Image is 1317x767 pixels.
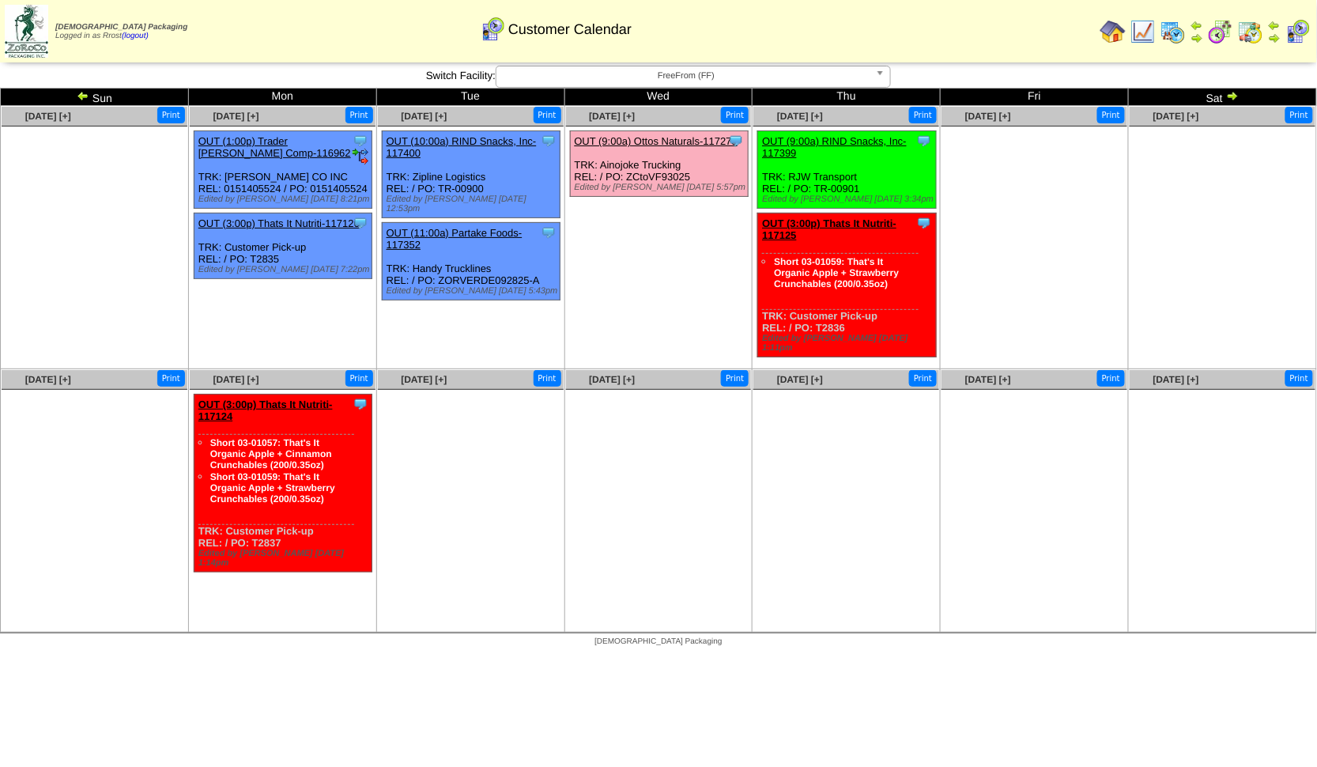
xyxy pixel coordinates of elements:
[198,549,372,568] div: Edited by [PERSON_NAME] [DATE] 1:14pm
[345,370,373,387] button: Print
[210,471,335,504] a: Short 03-01059: That's It Organic Apple + Strawberry Crunchables (200/0.35oz)
[570,131,748,197] div: TRK: Ainojoke Trucking REL: / PO: ZCtoVF93025
[909,107,937,123] button: Print
[387,135,537,159] a: OUT (10:00a) RIND Snacks, Inc-117400
[1191,32,1203,44] img: arrowright.gif
[401,374,447,385] a: [DATE] [+]
[753,89,941,106] td: Thu
[25,374,71,385] a: [DATE] [+]
[589,374,635,385] a: [DATE] [+]
[575,135,738,147] a: OUT (9:00a) Ottos Naturals-117278
[382,131,560,218] div: TRK: Zipline Logistics REL: / PO: TR-00900
[213,111,259,122] a: [DATE] [+]
[1268,19,1281,32] img: arrowleft.gif
[575,183,748,192] div: Edited by [PERSON_NAME] [DATE] 5:57pm
[762,195,935,204] div: Edited by [PERSON_NAME] [DATE] 3:34pm
[353,396,368,412] img: Tooltip
[353,133,368,149] img: Tooltip
[198,265,372,274] div: Edited by [PERSON_NAME] [DATE] 7:22pm
[210,437,332,470] a: Short 03-01057: That's It Organic Apple + Cinnamon Crunchables (200/0.35oz)
[965,374,1011,385] a: [DATE] [+]
[503,66,870,85] span: FreeFrom (FF)
[1,89,189,106] td: Sun
[1191,19,1203,32] img: arrowleft.gif
[534,107,561,123] button: Print
[1097,107,1125,123] button: Print
[198,217,360,229] a: OUT (3:00p) Thats It Nutriti-117126
[1208,19,1233,44] img: calendarblend.gif
[353,215,368,231] img: Tooltip
[194,395,372,572] div: TRK: Customer Pick-up REL: / PO: T2837
[401,111,447,122] a: [DATE] [+]
[1160,19,1186,44] img: calendarprod.gif
[965,111,1011,122] a: [DATE] [+]
[376,89,564,106] td: Tue
[1285,107,1313,123] button: Print
[1130,19,1156,44] img: line_graph.gif
[353,149,368,164] img: EDI
[762,334,935,353] div: Edited by [PERSON_NAME] [DATE] 1:11pm
[1285,19,1311,44] img: calendarcustomer.gif
[188,89,376,106] td: Mon
[77,89,89,102] img: arrowleft.gif
[541,133,557,149] img: Tooltip
[194,213,372,279] div: TRK: Customer Pick-up REL: / PO: T2835
[1285,370,1313,387] button: Print
[1100,19,1126,44] img: home.gif
[777,374,823,385] a: [DATE] [+]
[916,133,932,149] img: Tooltip
[198,135,351,159] a: OUT (1:00p) Trader [PERSON_NAME] Comp-116962
[941,89,1129,106] td: Fri
[1268,32,1281,44] img: arrowright.gif
[721,107,749,123] button: Print
[758,131,936,209] div: TRK: RJW Transport REL: / PO: TR-00901
[387,286,560,296] div: Edited by [PERSON_NAME] [DATE] 5:43pm
[157,370,185,387] button: Print
[198,195,372,204] div: Edited by [PERSON_NAME] [DATE] 8:21pm
[194,131,372,209] div: TRK: [PERSON_NAME] CO INC REL: 0151405524 / PO: 0151405524
[534,370,561,387] button: Print
[721,370,749,387] button: Print
[564,89,753,106] td: Wed
[1226,89,1239,102] img: arrowright.gif
[55,23,187,40] span: Logged in as Rrost
[541,225,557,240] img: Tooltip
[387,195,560,213] div: Edited by [PERSON_NAME] [DATE] 12:53pm
[916,215,932,231] img: Tooltip
[382,223,560,300] div: TRK: Handy Trucklines REL: / PO: ZORVERDE092825-A
[777,111,823,122] a: [DATE] [+]
[1238,19,1263,44] img: calendarinout.gif
[508,21,632,38] span: Customer Calendar
[1153,111,1199,122] a: [DATE] [+]
[345,107,373,123] button: Print
[1153,374,1199,385] a: [DATE] [+]
[1129,89,1317,106] td: Sat
[774,256,899,289] a: Short 03-01059: That's It Organic Apple + Strawberry Crunchables (200/0.35oz)
[762,217,896,241] a: OUT (3:00p) Thats It Nutriti-117125
[758,213,936,357] div: TRK: Customer Pick-up REL: / PO: T2836
[480,17,505,42] img: calendarcustomer.gif
[909,370,937,387] button: Print
[213,374,259,385] a: [DATE] [+]
[122,32,149,40] a: (logout)
[589,111,635,122] a: [DATE] [+]
[157,107,185,123] button: Print
[25,111,71,122] a: [DATE] [+]
[387,227,523,251] a: OUT (11:00a) Partake Foods-117352
[1097,370,1125,387] button: Print
[728,133,744,149] img: Tooltip
[5,5,48,58] img: zoroco-logo-small.webp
